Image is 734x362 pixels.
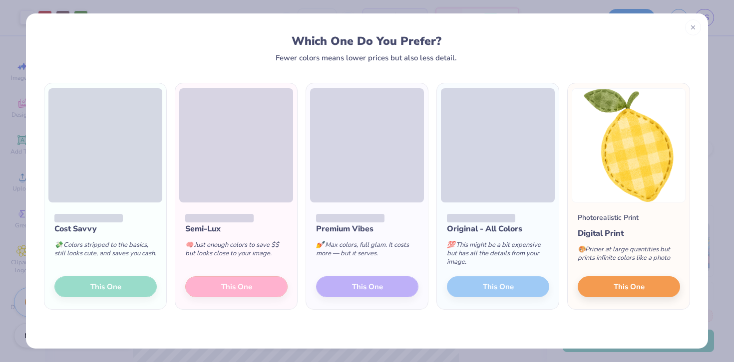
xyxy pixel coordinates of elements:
[614,281,645,293] span: This One
[316,240,324,249] span: 💅
[276,54,457,62] div: Fewer colors means lower prices but also less detail.
[578,239,680,272] div: Pricier at large quantities but prints infinite colors like a photo
[447,235,549,276] div: This might be a bit expensive but has all the details from your image.
[578,212,639,223] div: Photorealistic Print
[185,223,288,235] div: Semi-Lux
[53,34,680,48] div: Which One Do You Prefer?
[578,245,586,254] span: 🎨
[54,223,157,235] div: Cost Savvy
[54,235,157,268] div: Colors stripped to the basics, still looks cute, and saves you cash.
[578,276,680,297] button: This One
[447,240,455,249] span: 💯
[54,240,62,249] span: 💸
[316,235,418,268] div: Max colors, full glam. It costs more — but it serves.
[578,227,680,239] div: Digital Print
[185,240,193,249] span: 🧠
[572,88,686,202] img: Photorealistic preview
[185,235,288,268] div: Just enough colors to save $$ but looks close to your image.
[447,223,549,235] div: Original - All Colors
[316,223,418,235] div: Premium Vibes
